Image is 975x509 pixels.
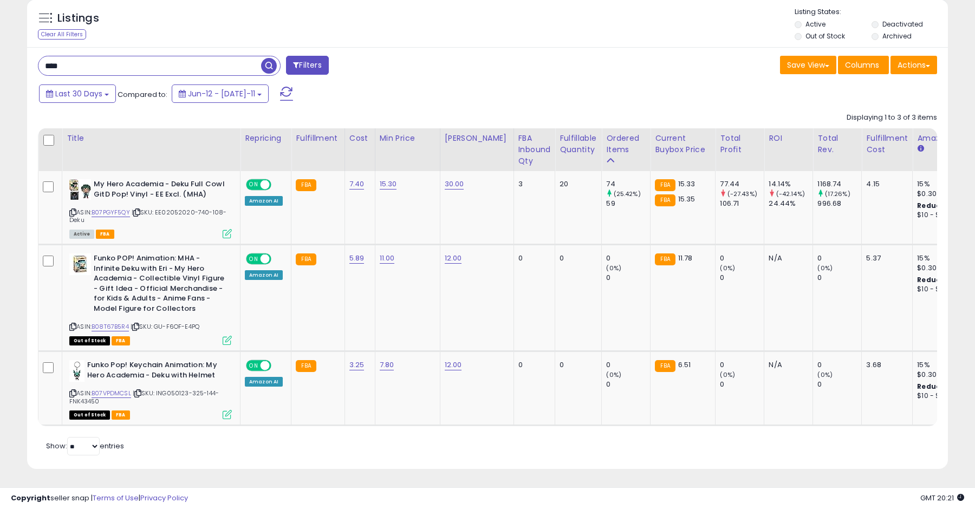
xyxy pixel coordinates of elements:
[296,133,340,144] div: Fulfillment
[270,255,287,264] span: OFF
[606,370,621,379] small: (0%)
[805,19,825,29] label: Active
[349,253,365,264] a: 5.89
[92,208,130,217] a: B07PGYF5QY
[247,255,261,264] span: ON
[92,322,129,331] a: B08T67B5R4
[112,336,130,345] span: FBA
[69,179,232,237] div: ASIN:
[69,410,110,420] span: All listings that are currently out of stock and unavailable for purchase on Amazon
[817,380,861,389] div: 0
[518,133,551,167] div: FBA inbound Qty
[69,179,91,200] img: 51l-5+wFfhL._SL40_.jpg
[817,264,833,272] small: (0%)
[560,253,593,263] div: 0
[606,253,650,263] div: 0
[245,270,283,280] div: Amazon AI
[245,377,283,387] div: Amazon AI
[795,7,947,17] p: Listing States:
[838,56,889,74] button: Columns
[445,253,462,264] a: 12.00
[776,190,805,198] small: (-42.14%)
[678,253,693,263] span: 11.78
[380,133,435,144] div: Min Price
[920,493,964,503] span: 2025-08-11 20:21 GMT
[518,253,547,263] div: 0
[518,360,547,370] div: 0
[87,360,219,383] b: Funko Pop! Keychain Animation: My Hero Academia - Deku with Helmet
[817,253,861,263] div: 0
[69,389,219,405] span: | SKU: ING050123-325-144-FNK43450
[655,179,675,191] small: FBA
[380,360,394,370] a: 7.80
[817,370,833,379] small: (0%)
[140,493,188,503] a: Privacy Policy
[769,360,804,370] div: N/A
[825,190,850,198] small: (17.26%)
[349,133,370,144] div: Cost
[606,273,650,283] div: 0
[245,196,283,206] div: Amazon AI
[11,493,188,504] div: seller snap | |
[720,133,759,155] div: Total Profit
[296,360,316,372] small: FBA
[655,253,675,265] small: FBA
[445,360,462,370] a: 12.00
[769,179,812,189] div: 14.14%
[247,361,261,370] span: ON
[769,253,804,263] div: N/A
[817,133,857,155] div: Total Rev.
[817,199,861,208] div: 996.68
[38,29,86,40] div: Clear All Filters
[518,179,547,189] div: 3
[46,441,124,451] span: Show: entries
[866,133,908,155] div: Fulfillment Cost
[445,133,509,144] div: [PERSON_NAME]
[94,179,225,202] b: My Hero Academia - Deku Full Cowl GitD Pop! Vinyl - EE Excl. (MHA)
[118,89,167,100] span: Compared to:
[296,253,316,265] small: FBA
[69,230,94,239] span: All listings currently available for purchase on Amazon
[606,360,650,370] div: 0
[270,180,287,190] span: OFF
[847,113,937,123] div: Displaying 1 to 3 of 3 items
[614,190,641,198] small: (25.42%)
[606,179,650,189] div: 74
[720,273,764,283] div: 0
[131,322,199,331] span: | SKU: GU-F6OF-E4PQ
[606,199,650,208] div: 59
[655,194,675,206] small: FBA
[69,360,232,418] div: ASIN:
[112,410,130,420] span: FBA
[606,380,650,389] div: 0
[769,199,812,208] div: 24.44%
[720,380,764,389] div: 0
[890,56,937,74] button: Actions
[720,179,764,189] div: 77.44
[67,133,236,144] div: Title
[55,88,102,99] span: Last 30 Days
[720,360,764,370] div: 0
[69,336,110,345] span: All listings that are currently out of stock and unavailable for purchase on Amazon
[270,361,287,370] span: OFF
[606,264,621,272] small: (0%)
[560,179,593,189] div: 20
[11,493,50,503] strong: Copyright
[727,190,757,198] small: (-27.43%)
[69,208,226,224] span: | SKU: EE02052020-740-108-Deku
[817,179,861,189] div: 1168.74
[655,133,711,155] div: Current Buybox Price
[286,56,328,75] button: Filters
[678,179,695,189] span: 15.33
[606,133,646,155] div: Ordered Items
[349,179,365,190] a: 7.40
[172,84,269,103] button: Jun-12 - [DATE]-11
[96,230,114,239] span: FBA
[188,88,255,99] span: Jun-12 - [DATE]-11
[655,360,675,372] small: FBA
[866,179,904,189] div: 4.15
[247,180,261,190] span: ON
[817,273,861,283] div: 0
[866,360,904,370] div: 3.68
[92,389,131,398] a: B07VPDMCSL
